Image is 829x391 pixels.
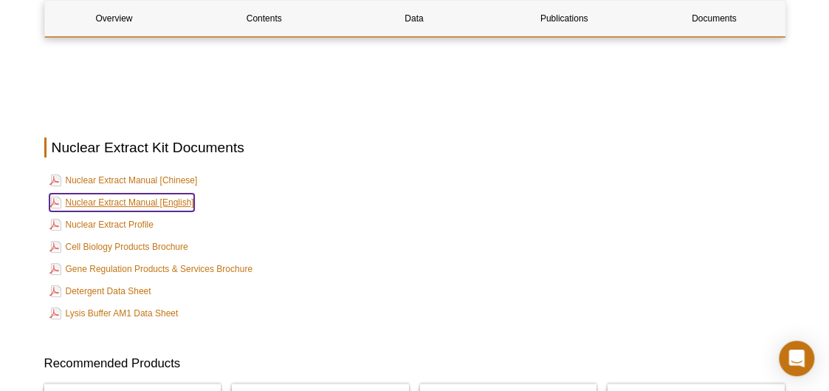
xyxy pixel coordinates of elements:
a: Gene Regulation Products & Services Brochure [49,260,252,278]
a: Contents [195,1,334,36]
a: Data [345,1,484,36]
a: Publications [495,1,633,36]
a: Overview [45,1,184,36]
div: Open Intercom Messenger [779,341,814,376]
a: Nuclear Extract Manual [Chinese] [49,171,198,189]
h3: Recommended Products [44,355,785,373]
a: Nuclear Extract Manual [English] [49,194,194,211]
a: Nuclear Extract Profile [49,216,154,234]
a: Detergent Data Sheet [49,282,151,300]
a: Documents [644,1,783,36]
a: Lysis Buffer AM1 Data Sheet [49,305,179,322]
a: Cell Biology Products Brochure [49,238,188,256]
h2: Nuclear Extract Kit Documents [44,137,785,157]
